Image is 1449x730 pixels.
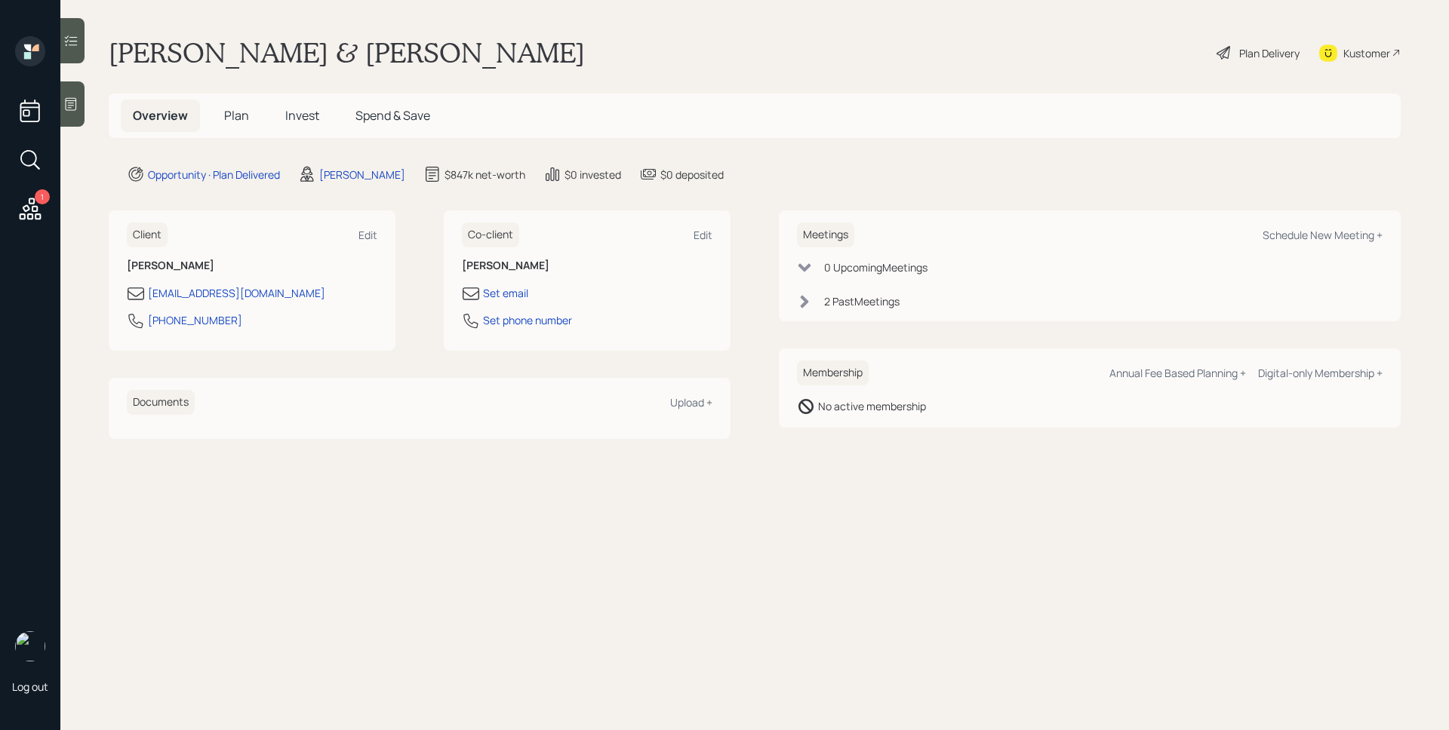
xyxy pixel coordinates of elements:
div: Upload + [670,395,712,409]
div: Set phone number [483,312,572,328]
span: Plan [224,107,249,124]
div: Plan Delivery [1239,45,1300,61]
div: Schedule New Meeting + [1263,228,1383,242]
h6: Client [127,222,168,247]
h6: [PERSON_NAME] [462,259,712,272]
div: No active membership [818,398,926,414]
div: Annual Fee Based Planning + [1109,366,1246,380]
span: Spend & Save [355,107,430,124]
h6: Membership [797,360,869,385]
div: Kustomer [1343,45,1390,61]
div: $847k net-worth [445,167,525,182]
div: 2 Past Meeting s [824,293,900,309]
div: Log out [12,679,48,694]
div: [EMAIL_ADDRESS][DOMAIN_NAME] [148,285,325,301]
div: [PERSON_NAME] [319,167,405,182]
div: Edit [358,228,377,242]
img: james-distasi-headshot.png [15,631,45,661]
h6: [PERSON_NAME] [127,259,377,272]
div: 1 [35,189,50,204]
h6: Co-client [462,222,519,247]
h6: Documents [127,390,195,415]
div: [PHONE_NUMBER] [148,312,242,328]
h1: [PERSON_NAME] & [PERSON_NAME] [109,36,585,69]
h6: Meetings [797,222,854,247]
div: $0 invested [565,167,621,182]
div: Set email [483,285,528,301]
span: Overview [133,107,188,124]
div: Edit [694,228,712,242]
div: $0 deposited [660,167,724,182]
div: Opportunity · Plan Delivered [148,167,280,182]
div: Digital-only Membership + [1258,366,1383,380]
span: Invest [285,107,319,124]
div: 0 Upcoming Meeting s [824,259,928,275]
